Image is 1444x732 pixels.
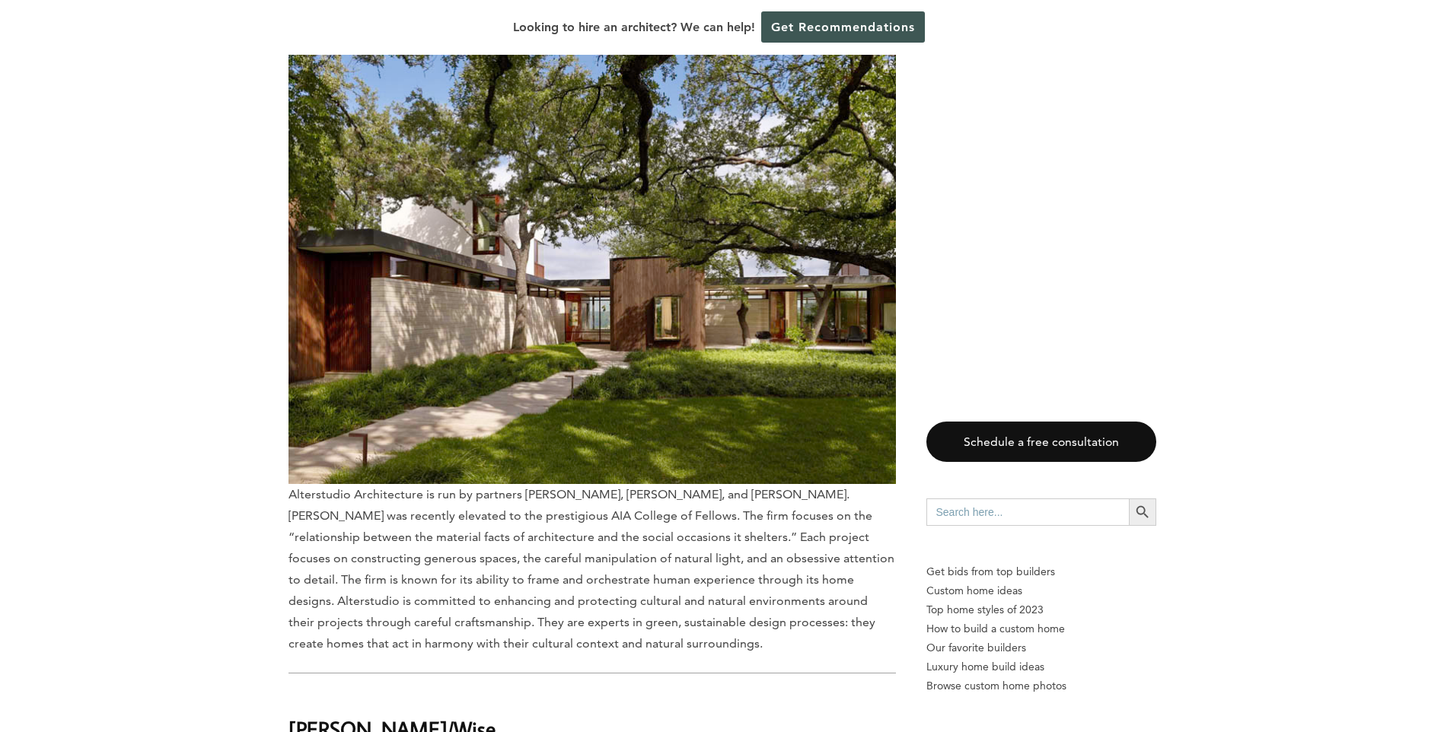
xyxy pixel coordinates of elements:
[926,498,1129,526] input: Search here...
[761,11,925,43] a: Get Recommendations
[926,676,1156,695] a: Browse custom home photos
[926,422,1156,462] a: Schedule a free consultation
[926,562,1156,581] p: Get bids from top builders
[926,657,1156,676] a: Luxury home build ideas
[926,581,1156,600] a: Custom home ideas
[1152,622,1426,714] iframe: Drift Widget Chat Controller
[926,638,1156,657] a: Our favorite builders
[1134,504,1151,520] svg: Search
[288,43,896,655] p: Alterstudio Architecture is run by partners [PERSON_NAME], [PERSON_NAME], and [PERSON_NAME]. [PER...
[926,600,1156,619] a: Top home styles of 2023
[926,619,1156,638] a: How to build a custom home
